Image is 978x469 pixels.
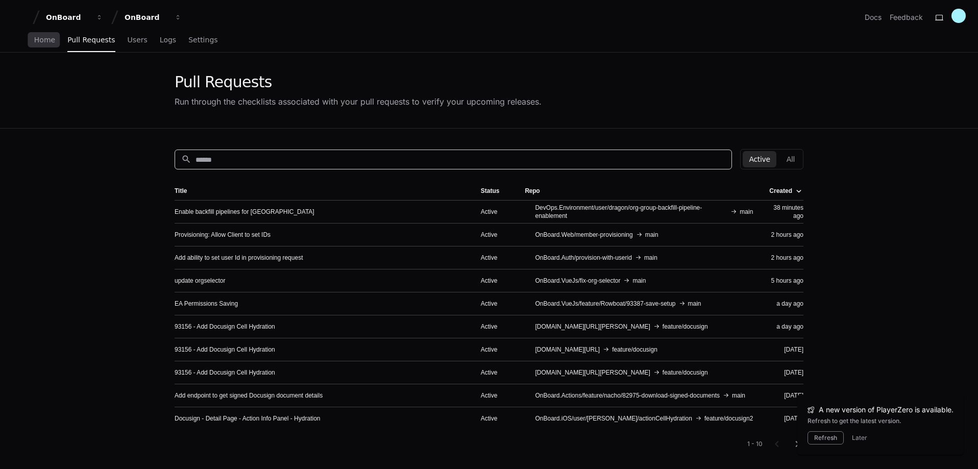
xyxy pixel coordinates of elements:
span: main [732,391,745,400]
div: 5 hours ago [769,277,803,285]
button: Later [852,434,867,442]
div: Pull Requests [175,73,542,91]
div: Active [481,368,509,377]
div: a day ago [769,300,803,308]
div: 2 hours ago [769,231,803,239]
span: OnBoard.Web/member-provisioning [535,231,632,239]
div: Active [481,323,509,331]
div: Title [175,187,464,195]
div: [DATE] [769,414,803,423]
div: [DATE] [769,345,803,354]
a: Docs [865,12,882,22]
span: Home [34,37,55,43]
a: Logs [160,29,176,52]
span: feature/docusign2 [704,414,753,423]
span: A new version of PlayerZero is available. [819,405,953,415]
span: DevOps.Environment/user/dragon/org-group-backfill-pipeline-enablement [535,204,727,220]
span: feature/docusign [612,345,657,354]
a: Settings [188,29,217,52]
div: Active [481,254,509,262]
div: Run through the checklists associated with your pull requests to verify your upcoming releases. [175,95,542,108]
span: OnBoard.VueJs/feature/Rowboat/93387-save-setup [535,300,675,308]
div: Refresh to get the latest version. [808,417,953,425]
mat-icon: chevron_right [791,438,803,450]
span: Users [128,37,148,43]
button: Feedback [890,12,923,22]
div: Active [481,391,509,400]
span: main [740,208,753,216]
span: OnBoard.VueJs/fix-org-selector [535,277,620,285]
a: Enable backfill pipelines for [GEOGRAPHIC_DATA] [175,208,314,216]
a: 93156 - Add Docusign Cell Hydration [175,345,275,354]
span: feature/docusign [663,323,708,331]
div: Active [481,231,509,239]
span: OnBoard.Actions/feature/nacho/82975-download-signed-documents [535,391,720,400]
span: main [645,231,658,239]
span: main [644,254,657,262]
a: Users [128,29,148,52]
a: Home [34,29,55,52]
mat-icon: search [181,154,191,164]
span: [DOMAIN_NAME][URL] [535,345,600,354]
a: Docusign - Detail Page - Action Info Panel - Hydration [175,414,320,423]
div: a day ago [769,323,803,331]
span: Pull Requests [67,37,115,43]
div: Active [481,414,509,423]
a: Provisioning: Allow Client to set IDs [175,231,271,239]
div: Created [769,187,801,195]
span: [DOMAIN_NAME][URL][PERSON_NAME] [535,323,650,331]
span: main [688,300,701,308]
div: [DATE] [769,391,803,400]
div: Title [175,187,187,195]
div: OnBoard [125,12,168,22]
div: Created [769,187,792,195]
button: All [780,151,801,167]
a: EA Permissions Saving [175,300,238,308]
span: OnBoard.iOS/user/[PERSON_NAME]/actionCellHydration [535,414,692,423]
button: Refresh [808,431,844,445]
a: 93156 - Add Docusign Cell Hydration [175,323,275,331]
a: Add ability to set user Id in provisioning request [175,254,303,262]
span: main [632,277,646,285]
div: 1 - 10 [747,440,763,448]
button: Active [743,151,776,167]
div: 2 hours ago [769,254,803,262]
span: Settings [188,37,217,43]
div: Active [481,208,509,216]
div: OnBoard [46,12,90,22]
button: OnBoard [42,8,107,27]
a: update orgselector [175,277,225,285]
div: [DATE] [769,368,803,377]
button: OnBoard [120,8,186,27]
div: Active [481,277,509,285]
span: OnBoard.Auth/provision-with-userid [535,254,631,262]
span: feature/docusign [663,368,708,377]
a: 93156 - Add Docusign Cell Hydration [175,368,275,377]
div: Status [481,187,509,195]
span: [DOMAIN_NAME][URL][PERSON_NAME] [535,368,650,377]
th: Repo [517,182,761,200]
div: 38 minutes ago [769,204,803,220]
span: Logs [160,37,176,43]
a: Add endpoint to get signed Docusign document details [175,391,323,400]
div: Active [481,345,509,354]
a: Pull Requests [67,29,115,52]
div: Active [481,300,509,308]
div: Status [481,187,500,195]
